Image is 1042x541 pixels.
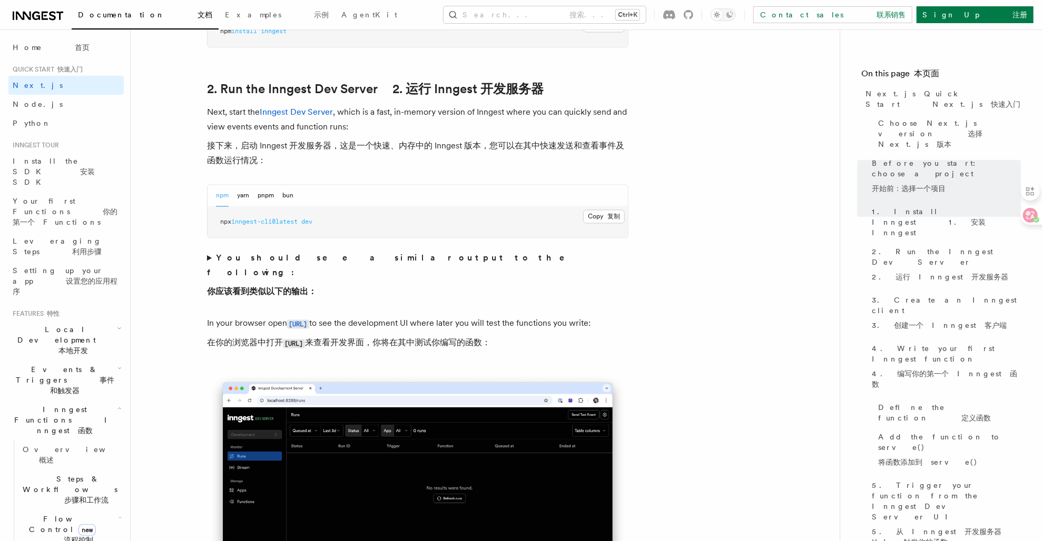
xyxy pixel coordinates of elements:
[78,11,212,19] span: Documentation
[8,309,60,318] span: Features
[877,11,906,19] font: 联系销售
[18,469,124,509] button: Steps & Workflows 步骤和工作流
[261,27,287,35] span: inngest
[861,84,1021,114] a: Next.js Quick Start Next.js 快速入门
[72,247,102,256] font: 利用步骤
[872,246,1021,286] span: 2. Run the Inngest Dev Server
[711,8,736,21] button: Toggle dark mode
[13,42,90,53] span: Home
[616,9,640,20] kbd: Ctrl+K
[225,11,329,19] span: Examples
[13,81,63,89] span: Next.js
[23,445,148,464] span: Overview
[237,185,249,207] button: yarn
[874,427,1021,476] a: Add the function to serve()将函数添加到 serve()
[872,369,1017,388] font: 4. 编写你的第一个 Inngest 函数
[198,11,212,19] font: 文档
[583,210,625,224] button: Copy 复制
[8,65,83,74] span: Quick start
[872,321,1007,329] font: 3. 创建一个 Inngest 客户端
[8,76,124,95] a: Next.js
[220,27,231,35] span: npm
[231,218,298,226] span: inngest-cli@latest
[57,66,83,73] font: 快速入门
[444,6,646,23] button: Search... 搜索...Ctrl+K
[861,67,1021,84] h4: On this page
[753,6,912,23] a: Contact sales 联系销售
[13,197,117,226] span: Your first Functions
[13,119,51,127] span: Python
[569,11,610,19] font: 搜索...
[301,218,312,226] span: dev
[282,185,293,207] button: bun
[64,496,109,504] font: 步骤和工作流
[220,218,231,226] span: npx
[868,339,1021,398] a: 4. Write your first Inngest function4. 编写你的第一个 Inngest 函数
[932,100,1020,108] font: Next.js 快速入门
[207,287,317,297] font: 你应该看到类似以下的输出：
[8,152,124,192] a: Install the SDK 安装 SDK
[8,192,124,232] a: Your first Functions 你的第一个 Functions
[18,474,134,505] span: Steps & Workflows
[8,320,124,360] button: Local Development 本地开发
[868,154,1021,202] a: Before you start: choose a project开始前：选择一个项目
[878,432,1021,472] span: Add the function to serve()
[207,82,544,96] a: 2. Run the Inngest Dev Server 2. 运行 Inngest 开发服务器
[258,185,274,207] button: pnpm
[207,251,628,304] summary: You should see a similar output to the following:你应该看到类似以下的输出：
[868,242,1021,290] a: 2. Run the Inngest Dev Server2. 运行 Inngest 开发服务器
[872,184,946,193] font: 开始前：选择一个项目
[72,3,219,29] a: Documentation 文档
[866,88,1021,109] span: Next.js Quick Start
[207,253,579,297] strong: You should see a similar output to the following:
[13,237,102,256] span: Leveraging Steps
[914,68,939,78] font: 本页面
[878,118,1021,149] span: Choose Next.js version
[260,107,333,117] a: Inngest Dev Server
[8,404,117,436] span: Inngest Functions
[1013,11,1027,19] font: 注册
[872,343,1021,394] span: 4. Write your first Inngest function
[8,141,59,149] span: Inngest tour
[287,320,309,329] code: [URL]
[874,398,1021,427] a: Define the function 定义函数
[341,11,397,19] span: AgentKit
[872,273,1008,281] font: 2. 运行 Inngest 开发服务器
[283,339,305,348] code: [URL]
[75,43,90,52] font: 首页
[8,232,124,261] a: Leveraging Steps 利用步骤
[8,38,124,57] a: Home 首页
[8,261,124,301] a: Setting up your app 设置您的应用程序
[872,158,1021,198] span: Before you start: choose a project
[207,338,490,348] font: 在你的浏览器中打开 来查看开发界面，你将在其中测试你编写的函数：
[878,458,978,466] font: 将函数添加到 serve()
[917,6,1034,23] a: Sign Up 注册
[287,318,309,328] a: [URL]
[872,295,1021,335] span: 3. Create an Inngest client
[13,100,63,108] span: Node.js
[314,11,329,19] font: 示例
[8,400,124,440] button: Inngest Functions Inngest 函数
[392,81,544,96] font: 2. 运行 Inngest 开发服务器
[868,290,1021,339] a: 3. Create an Inngest client3. 创建一个 Inngest 客户端
[961,414,991,422] font: 定义函数
[878,402,1021,423] span: Define the function
[8,324,117,356] span: Local Development
[58,346,88,355] font: 本地开发
[13,266,117,296] span: Setting up your app
[872,206,1021,238] span: 1. Install Inngest
[207,141,624,165] font: 接下来，启动 Inngest 开发服务器，这是一个快速、内存中的 Inngest 版本，您可以在其中快速发送和查看事件及函数运行情况：
[216,185,229,207] button: npm
[207,105,628,172] p: Next, start the , which is a fast, in-memory version of Inngest where you can quickly send and vi...
[874,114,1021,154] a: Choose Next.js version 选择 Next.js 版本
[231,27,257,35] span: install
[13,157,95,186] span: Install the SDK
[47,310,60,317] font: 特性
[335,3,404,28] a: AgentKit
[18,440,124,469] a: Overview 概述
[39,456,54,464] font: 概述
[207,316,628,355] p: In your browser open to see the development UI where later you will test the functions you write:
[219,3,335,28] a: Examples 示例
[8,114,124,133] a: Python
[78,524,96,536] span: new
